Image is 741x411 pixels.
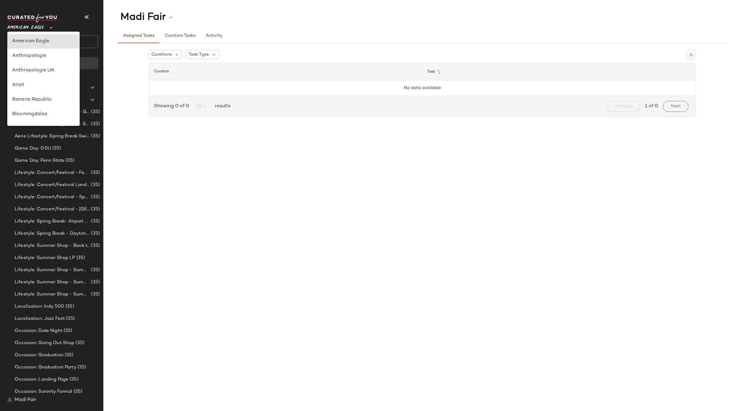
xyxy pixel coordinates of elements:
[15,315,65,322] span: Localization: Jazz Fest
[151,51,172,58] span: Curations
[213,103,230,110] span: results
[15,352,64,359] span: Occasion: Graduation
[15,396,36,404] span: Madi Fair
[19,60,43,67] span: Dashboard
[21,72,48,79] span: All Products
[15,327,62,334] span: Occasion: Date Night
[15,254,75,261] span: Lifestyle: Summer Shop LP
[149,80,696,96] td: No data available
[422,63,696,80] th: Task
[62,327,72,334] span: (35)
[21,96,43,103] span: Curations
[7,398,12,402] img: svg%3e
[74,340,84,347] span: (35)
[15,194,90,201] span: Lifestyle: Concert/Festival - Sporty
[15,157,64,164] span: Game Day: Penn State
[90,133,100,140] span: (35)
[64,352,74,359] span: (35)
[154,103,192,110] span: Showing 0 of 0
[15,340,74,347] span: Occasion: Going Out Shop
[149,63,422,80] th: Curation
[72,388,82,395] span: (35)
[15,206,90,213] span: Lifestyle: Concert/Festival - [GEOGRAPHIC_DATA]
[64,157,74,164] span: (35)
[689,52,693,57] img: svg%3e
[15,230,90,237] span: Lifestyle: Spring Break - Daytime Casual
[15,267,90,274] span: Lifestyle: Summer Shop - Summer Abroad
[7,14,59,22] img: cfy_white_logo.C9jOOHJF.svg
[61,84,68,91] span: (0)
[43,96,53,103] span: (34)
[15,121,90,128] span: Aerie Lifestyle: Spring Break - Sporty
[90,121,100,128] span: (35)
[51,145,61,152] span: (35)
[90,181,100,188] span: (35)
[90,230,100,237] span: (35)
[15,109,90,116] span: Aerie Lifestyle: Spring Break - Girly/Femme
[206,33,222,38] span: Activity
[90,291,100,298] span: (35)
[15,169,90,176] span: Lifestyle: Concert/Festival - Femme
[15,218,90,225] span: Lifestyle: Spring Break- Airport Style
[7,21,44,32] span: American Eagle
[15,242,90,249] span: Lifestyle: Summer Shop - Back to School Essentials
[15,145,51,152] span: Game Day: OSU
[663,101,688,112] button: Next
[90,206,100,213] span: (35)
[90,194,100,201] span: (35)
[15,181,90,188] span: Lifestyle: Concert/Festival Landing Page
[164,33,195,38] span: Curation Tasks
[10,60,16,66] img: svg%3e
[76,364,86,371] span: (35)
[123,33,154,38] span: Assigned Tasks
[90,279,100,286] span: (35)
[65,315,75,322] span: (35)
[15,364,76,371] span: Occasion: Graduation Party
[15,376,68,383] span: Occasion: Landing Page
[15,303,64,310] span: Localization: Indy 500
[90,109,100,116] span: (35)
[120,12,166,23] span: Madi Fair
[15,388,72,395] span: Occasion: Sorority Formal
[64,303,74,310] span: (35)
[15,279,90,286] span: Lifestyle: Summer Shop - Summer Internship
[90,218,100,225] span: (35)
[75,254,85,261] span: (35)
[645,103,658,110] span: 1 of 0
[90,169,100,176] span: (35)
[189,51,209,58] span: Task Type
[90,242,100,249] span: (35)
[15,133,90,140] span: Aerie Lifestyle: Spring Break Swimsuits Landing Page
[15,291,90,298] span: Lifestyle: Summer Shop - Summer Study Sessions
[90,267,100,274] span: (35)
[68,376,78,383] span: (35)
[21,84,61,91] span: Global Clipboards
[670,104,680,109] span: Next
